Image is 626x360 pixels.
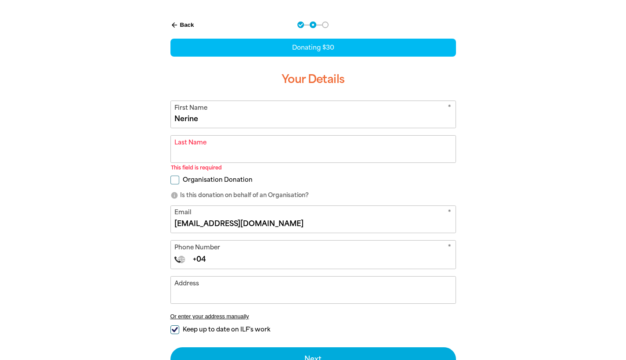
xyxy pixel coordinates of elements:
button: Or enter your address manually [170,313,456,320]
span: Organisation Donation [183,176,253,184]
i: info [170,191,178,199]
button: Back [167,18,198,32]
input: Organisation Donation [170,176,179,184]
button: Navigate to step 2 of 3 to enter your details [310,22,316,28]
p: Is this donation on behalf of an Organisation? [170,191,456,200]
div: Donating $30 [170,39,456,57]
span: Keep up to date on ILF's work [183,325,270,334]
button: Navigate to step 1 of 3 to enter your donation amount [297,22,304,28]
i: Required [448,243,451,254]
i: arrow_back [170,21,178,29]
button: Navigate to step 3 of 3 to enter your payment details [322,22,329,28]
h3: Your Details [170,65,456,94]
input: Keep up to date on ILF's work [170,325,179,334]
